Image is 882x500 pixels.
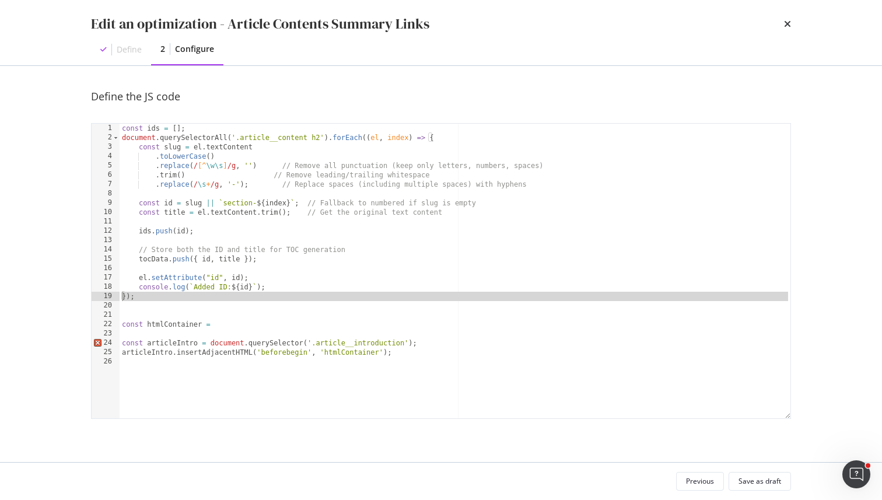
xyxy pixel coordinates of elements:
[113,133,119,142] span: Toggle code folding, rows 2 through 19
[92,189,120,198] div: 8
[92,133,120,142] div: 2
[92,124,120,133] div: 1
[92,208,120,217] div: 10
[92,338,102,348] span: Error, read annotations row 24
[92,264,120,273] div: 16
[92,338,120,348] div: 24
[92,245,120,254] div: 14
[729,472,791,491] button: Save as draft
[842,460,870,488] iframe: Intercom live chat
[92,273,120,282] div: 17
[92,217,120,226] div: 11
[92,357,120,366] div: 26
[92,329,120,338] div: 23
[92,310,120,320] div: 21
[92,161,120,170] div: 5
[738,476,781,486] div: Save as draft
[92,198,120,208] div: 9
[91,89,791,104] div: Define the JS code
[676,472,724,491] button: Previous
[92,320,120,329] div: 22
[175,43,214,55] div: Configure
[784,14,791,34] div: times
[92,226,120,236] div: 12
[92,254,120,264] div: 15
[92,170,120,180] div: 6
[92,180,120,189] div: 7
[92,292,120,301] div: 19
[92,152,120,161] div: 4
[117,44,142,55] div: Define
[92,282,120,292] div: 18
[92,142,120,152] div: 3
[686,476,714,486] div: Previous
[92,236,120,245] div: 13
[92,348,120,357] div: 25
[160,43,165,55] div: 2
[92,301,120,310] div: 20
[91,14,429,34] div: Edit an optimization - Article Contents Summary Links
